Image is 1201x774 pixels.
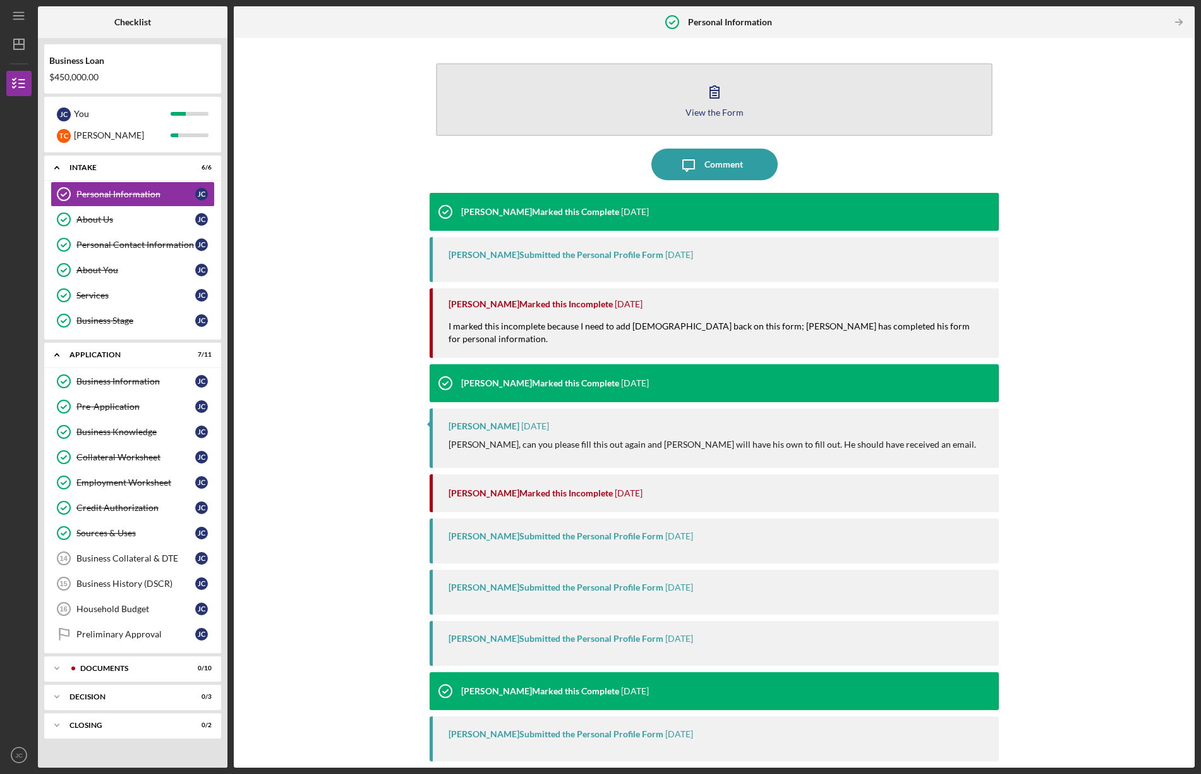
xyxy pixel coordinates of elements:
div: [PERSON_NAME] Submitted the Personal Profile Form [449,582,663,593]
div: You [74,103,171,125]
button: JC [6,742,32,768]
b: Personal Information [688,17,772,27]
tspan: 14 [59,555,68,562]
div: Business Stage [76,316,195,326]
div: [PERSON_NAME] Submitted the Personal Profile Form [449,729,663,739]
div: J C [195,501,208,514]
a: Credit AuthorizationJC [51,495,215,520]
div: J C [195,527,208,539]
div: Application [69,351,180,359]
div: J C [195,628,208,641]
button: View the Form [436,63,993,136]
div: J C [195,238,208,251]
div: Personal Contact Information [76,240,195,250]
div: I marked this incomplete because I need to add [DEMOGRAPHIC_DATA] back on this form; [PERSON_NAME... [449,320,986,358]
p: [PERSON_NAME], can you please fill this out again and [PERSON_NAME] will have his own to fill out... [449,438,976,451]
div: T C [57,129,71,143]
time: 2025-09-30 20:06 [665,634,693,644]
b: Checklist [114,17,151,27]
time: 2025-10-06 13:40 [621,207,649,217]
div: Intake [69,164,180,171]
time: 2025-10-02 16:29 [615,488,643,498]
div: Preliminary Approval [76,629,195,639]
a: 15Business History (DSCR)JC [51,571,215,596]
div: J C [195,603,208,615]
div: Sources & Uses [76,528,195,538]
a: Pre-ApplicationJC [51,394,215,419]
div: $450,000.00 [49,72,216,82]
time: 2025-10-02 16:30 [521,421,549,431]
time: 2025-10-06 13:36 [621,378,649,388]
time: 2025-10-06 13:40 [665,250,693,260]
div: J C [195,476,208,489]
div: 7 / 11 [189,351,212,359]
div: Employment Worksheet [76,477,195,488]
div: Business Collateral & DTE [76,553,195,563]
div: J C [195,264,208,276]
time: 2025-09-30 20:18 [665,582,693,593]
div: [PERSON_NAME] Submitted the Personal Profile Form [449,250,663,260]
a: ServicesJC [51,283,215,308]
time: 2025-10-06 13:37 [615,299,643,309]
div: Business Loan [49,56,216,66]
div: 6 / 6 [189,164,212,171]
div: Decision [69,693,180,701]
time: 2025-09-30 20:05 [621,686,649,696]
div: J C [195,577,208,590]
div: 0 / 3 [189,693,212,701]
a: About YouJC [51,257,215,283]
a: Collateral WorksheetJC [51,445,215,470]
div: Collateral Worksheet [76,452,195,462]
div: Business History (DSCR) [76,579,195,589]
div: J C [195,188,208,200]
div: [PERSON_NAME] Submitted the Personal Profile Form [449,634,663,644]
div: Credit Authorization [76,503,195,513]
time: 2025-09-30 20:05 [665,729,693,739]
div: Closing [69,722,180,729]
div: J C [57,107,71,121]
div: Household Budget [76,604,195,614]
div: [PERSON_NAME] Marked this Complete [461,686,619,696]
div: [PERSON_NAME] Submitted the Personal Profile Form [449,531,663,541]
div: Pre-Application [76,402,195,412]
a: 14Business Collateral & DTEJC [51,546,215,571]
div: Services [76,290,195,300]
div: J C [195,552,208,565]
a: Business StageJC [51,308,215,333]
a: Business KnowledgeJC [51,419,215,445]
tspan: 15 [59,580,67,587]
div: J C [195,314,208,327]
a: Personal Contact InformationJC [51,232,215,257]
div: [PERSON_NAME] Marked this Incomplete [449,488,613,498]
a: Business InformationJC [51,369,215,394]
tspan: 16 [59,605,67,613]
div: J C [195,213,208,226]
div: Comment [704,149,743,180]
a: Personal InformationJC [51,181,215,207]
div: View the Form [685,107,744,117]
a: Preliminary ApprovalJC [51,622,215,647]
div: J C [195,400,208,413]
a: Employment WorksheetJC [51,470,215,495]
div: [PERSON_NAME] [74,125,171,146]
text: JC [15,752,23,759]
div: About You [76,265,195,275]
div: [PERSON_NAME] [449,421,519,431]
button: Comment [651,149,778,180]
div: J C [195,451,208,464]
div: 0 / 10 [189,665,212,672]
div: Business Information [76,376,195,386]
div: [PERSON_NAME] Marked this Complete [461,207,619,217]
a: About UsJC [51,207,215,232]
time: 2025-10-01 18:10 [665,531,693,541]
div: J C [195,426,208,438]
div: About Us [76,214,195,224]
div: Business Knowledge [76,427,195,437]
div: J C [195,289,208,302]
div: 0 / 2 [189,722,212,729]
div: Personal Information [76,189,195,199]
a: 16Household BudgetJC [51,596,215,622]
div: Documents [80,665,180,672]
div: [PERSON_NAME] Marked this Complete [461,378,619,388]
div: J C [195,375,208,388]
